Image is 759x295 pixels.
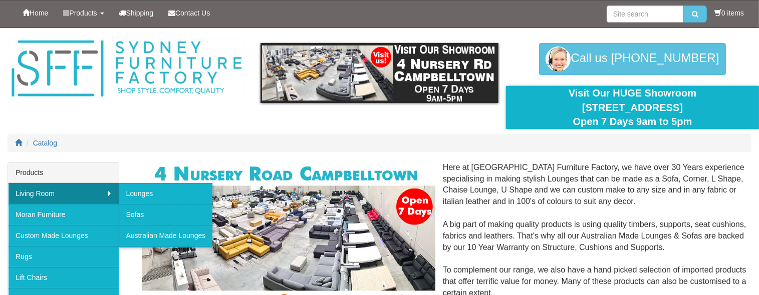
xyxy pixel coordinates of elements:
input: Site search [607,5,683,22]
a: Catalog [33,139,57,147]
div: Visit Our HUGE Showroom [STREET_ADDRESS] Open 7 Days 9am to 5pm [514,86,751,129]
a: Shipping [112,0,161,25]
span: Shipping [126,9,154,17]
span: Home [30,9,48,17]
a: Moran Furniture [8,204,119,225]
img: Sydney Furniture Factory [8,38,245,99]
a: Products [56,0,111,25]
a: Custom Made Lounges [8,225,119,246]
a: Corner Modular Lounges [119,246,213,267]
a: Lounges [119,183,213,204]
a: Contact Us [161,0,217,25]
img: showroom.gif [261,43,498,103]
span: Products [69,9,97,17]
li: 0 items [714,8,744,18]
span: Contact Us [175,9,210,17]
a: Sofas [119,204,213,225]
a: Rugs [8,246,119,267]
a: Living Room [8,183,119,204]
a: Australian Made Lounges [119,225,213,246]
div: Products [8,162,119,183]
a: Lift Chairs [8,267,119,288]
a: Home [15,0,56,25]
